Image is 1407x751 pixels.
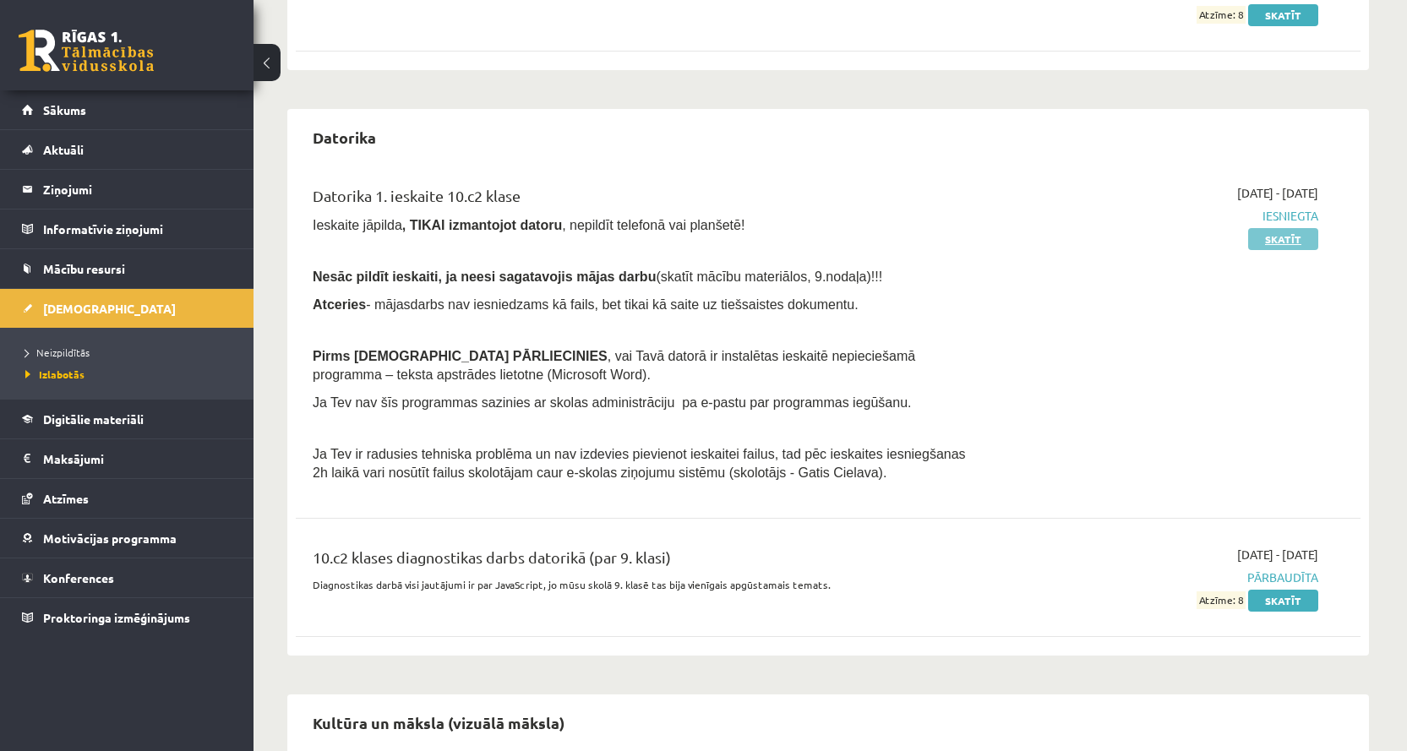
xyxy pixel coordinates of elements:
span: Mācību resursi [43,261,125,276]
a: Neizpildītās [25,345,237,360]
span: [DEMOGRAPHIC_DATA] [43,301,176,316]
a: Rīgas 1. Tālmācības vidusskola [19,30,154,72]
span: - mājasdarbs nav iesniedzams kā fails, bet tikai kā saite uz tiešsaistes dokumentu. [313,297,859,312]
a: Proktoringa izmēģinājums [22,598,232,637]
span: Nesāc pildīt ieskaiti, ja neesi sagatavojis mājas darbu [313,269,656,284]
a: [DEMOGRAPHIC_DATA] [22,289,232,328]
div: Datorika 1. ieskaite 10.c2 klase [313,184,974,215]
a: Skatīt [1248,4,1318,26]
span: Atzīmes [43,491,89,506]
p: Diagnostikas darbā visi jautājumi ir par JavaScript, jo mūsu skolā 9. klasē tas bija vienīgais ap... [313,577,974,592]
span: Digitālie materiāli [43,411,144,427]
h2: Datorika [296,117,393,157]
span: Izlabotās [25,367,85,381]
a: Ziņojumi [22,170,232,209]
h2: Kultūra un māksla (vizuālā māksla) [296,703,581,743]
span: , vai Tavā datorā ir instalētas ieskaitē nepieciešamā programma – teksta apstrādes lietotne (Micr... [313,349,915,382]
span: [DATE] - [DATE] [1237,184,1318,202]
span: Pārbaudīta [1000,569,1318,586]
span: Proktoringa izmēģinājums [43,610,190,625]
div: 10.c2 klases diagnostikas darbs datorikā (par 9. klasi) [313,546,974,577]
span: Sākums [43,102,86,117]
span: (skatīt mācību materiālos, 9.nodaļa)!!! [656,269,882,284]
span: Motivācijas programma [43,531,177,546]
span: [DATE] - [DATE] [1237,546,1318,563]
b: Atceries [313,297,366,312]
span: Ieskaite jāpilda , nepildīt telefonā vai planšetē! [313,218,744,232]
a: Skatīt [1248,590,1318,612]
span: Pirms [DEMOGRAPHIC_DATA] PĀRLIECINIES [313,349,608,363]
a: Skatīt [1248,228,1318,250]
span: Ja Tev nav šīs programmas sazinies ar skolas administrāciju pa e-pastu par programmas iegūšanu. [313,395,911,410]
span: Iesniegta [1000,207,1318,225]
span: Konferences [43,570,114,585]
legend: Maksājumi [43,439,232,478]
legend: Informatīvie ziņojumi [43,210,232,248]
a: Sākums [22,90,232,129]
span: Atzīme: 8 [1197,591,1246,609]
legend: Ziņojumi [43,170,232,209]
a: Atzīmes [22,479,232,518]
a: Informatīvie ziņojumi [22,210,232,248]
a: Maksājumi [22,439,232,478]
a: Digitālie materiāli [22,400,232,438]
b: , TIKAI izmantojot datoru [402,218,562,232]
a: Izlabotās [25,367,237,382]
span: Neizpildītās [25,346,90,359]
span: Aktuāli [43,142,84,157]
a: Mācību resursi [22,249,232,288]
a: Konferences [22,558,232,597]
span: Ja Tev ir radusies tehniska problēma un nav izdevies pievienot ieskaitei failus, tad pēc ieskaite... [313,447,966,480]
a: Motivācijas programma [22,519,232,558]
span: Atzīme: 8 [1197,6,1246,24]
a: Aktuāli [22,130,232,169]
